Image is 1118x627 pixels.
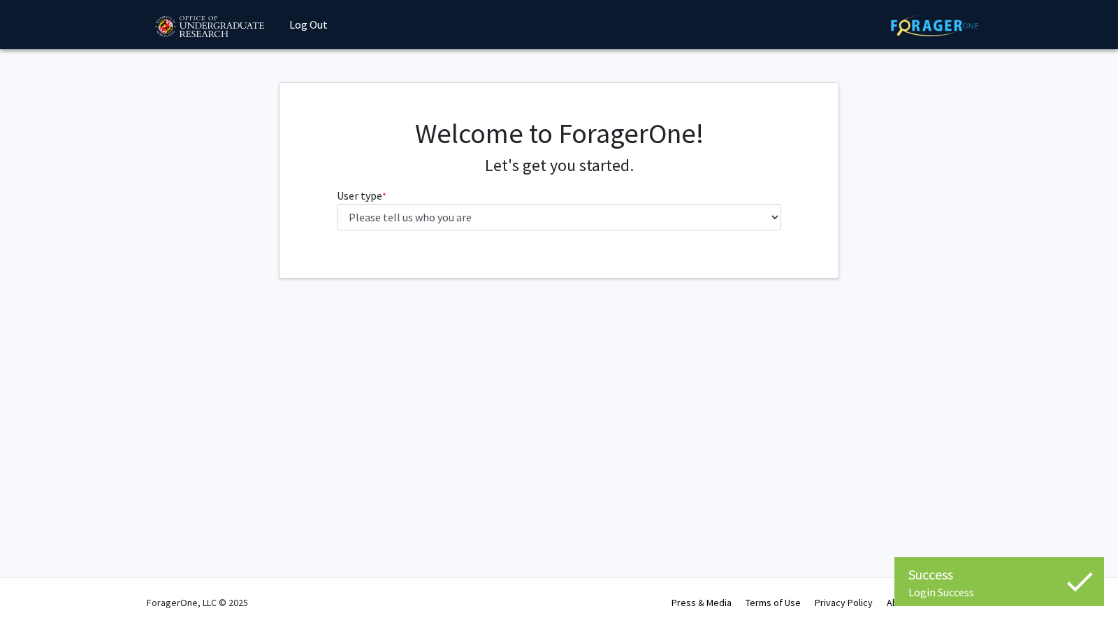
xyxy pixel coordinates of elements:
[908,585,1090,599] div: Login Success
[337,117,782,150] h1: Welcome to ForagerOne!
[147,578,248,627] div: ForagerOne, LLC © 2025
[891,15,978,36] img: ForagerOne Logo
[908,564,1090,585] div: Success
[337,187,386,204] label: User type
[746,596,801,609] a: Terms of Use
[337,156,782,176] h4: Let's get you started.
[887,596,912,609] a: About
[671,596,732,609] a: Press & Media
[815,596,873,609] a: Privacy Policy
[150,10,268,45] img: University of Maryland Logo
